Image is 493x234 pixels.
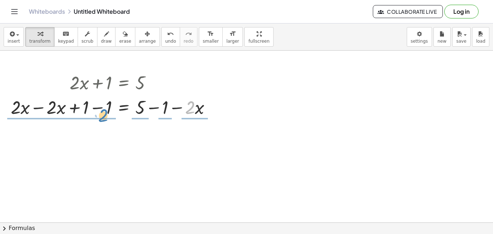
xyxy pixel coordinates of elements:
span: erase [119,39,131,44]
span: fullscreen [248,39,269,44]
span: larger [226,39,239,44]
button: load [472,27,489,47]
button: draw [97,27,116,47]
span: insert [8,39,20,44]
button: redoredo [180,27,197,47]
span: keypad [58,39,74,44]
i: keyboard [62,30,69,38]
button: Log in [444,5,479,18]
span: scrub [82,39,93,44]
span: load [476,39,485,44]
span: save [456,39,466,44]
button: Toggle navigation [9,6,20,17]
button: format_sizelarger [222,27,243,47]
span: new [437,39,446,44]
span: arrange [139,39,156,44]
i: format_size [229,30,236,38]
span: Collaborate Live [379,8,437,15]
span: redo [184,39,193,44]
button: Collaborate Live [373,5,443,18]
button: fullscreen [244,27,273,47]
span: undo [165,39,176,44]
i: undo [167,30,174,38]
button: settings [407,27,432,47]
button: insert [4,27,24,47]
span: draw [101,39,112,44]
i: format_size [207,30,214,38]
button: transform [25,27,54,47]
button: save [452,27,471,47]
span: settings [411,39,428,44]
button: undoundo [161,27,180,47]
button: erase [115,27,135,47]
button: new [433,27,451,47]
button: arrange [135,27,160,47]
span: transform [29,39,51,44]
button: keyboardkeypad [54,27,78,47]
span: smaller [203,39,219,44]
button: format_sizesmaller [199,27,223,47]
a: Whiteboards [29,8,65,15]
i: redo [185,30,192,38]
button: scrub [78,27,97,47]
